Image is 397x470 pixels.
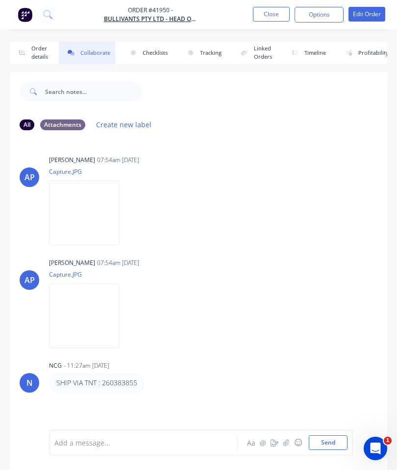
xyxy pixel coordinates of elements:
[309,435,347,450] button: Send
[25,274,35,286] div: AP
[49,361,62,370] div: NCG
[49,270,129,279] p: Capture.JPG
[25,171,35,183] div: AP
[40,119,85,130] div: Attachments
[292,437,304,448] button: ☺
[121,42,173,64] button: Checklists
[97,258,139,267] div: 07:54am [DATE]
[10,42,53,64] button: Order details
[364,437,387,460] iframe: Intercom live chat
[49,258,95,267] div: [PERSON_NAME]
[232,42,277,64] button: Linked Orders
[20,119,34,130] div: All
[45,82,142,101] input: Search notes...
[348,7,385,22] button: Edit Order
[295,7,344,23] button: Options
[384,437,392,445] span: 1
[18,7,32,22] img: Factory
[178,42,226,64] button: Tracking
[104,15,197,23] a: BULLIVANTS PTY LTD - HEAD OFFICE
[337,42,394,64] button: Profitability
[56,378,137,388] p: SHIP VIA TNT : 260383855
[64,361,109,370] div: - 11:27am [DATE]
[91,118,157,131] button: Create new label
[104,6,197,15] span: Order #41950 -
[283,42,331,64] button: Timeline
[59,42,115,64] button: Collaborate
[245,437,257,448] button: Aa
[26,377,33,389] div: N
[49,156,95,164] div: [PERSON_NAME]
[257,437,269,448] button: @
[49,167,129,176] p: Capture.JPG
[253,7,290,22] button: Close
[97,156,139,164] div: 07:54am [DATE]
